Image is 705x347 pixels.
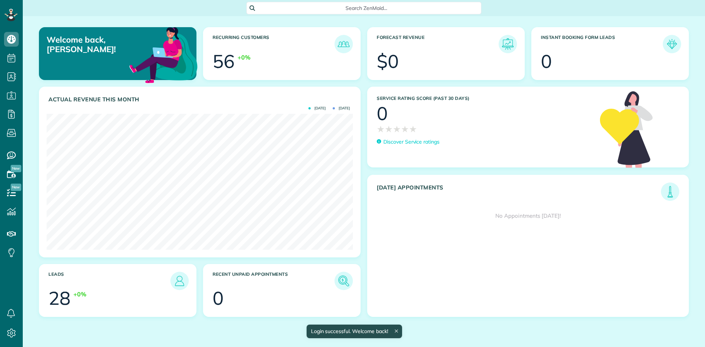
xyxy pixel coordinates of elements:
[73,290,86,299] div: +0%
[213,52,235,71] div: 56
[541,35,663,53] h3: Instant Booking Form Leads
[48,96,353,103] h3: Actual Revenue this month
[377,52,399,71] div: $0
[385,123,393,135] span: ★
[377,96,593,101] h3: Service Rating score (past 30 days)
[128,19,199,90] img: dashboard_welcome-42a62b7d889689a78055ac9021e634bf52bae3f8056760290aed330b23ab8690.png
[172,274,187,288] img: icon_leads-1bed01f49abd5b7fead27621c3d59655bb73ed531f8eeb49469d10e621d6b896.png
[500,37,515,51] img: icon_forecast_revenue-8c13a41c7ed35a8dcfafea3cbb826a0462acb37728057bba2d056411b612bbbe.png
[663,184,677,199] img: icon_todays_appointments-901f7ab196bb0bea1936b74009e4eb5ffbc2d2711fa7634e0d609ed5ef32b18b.png
[11,184,21,191] span: New
[336,274,351,288] img: icon_unpaid_appointments-47b8ce3997adf2238b356f14209ab4cced10bd1f174958f3ca8f1d0dd7fffeee.png
[308,106,326,110] span: [DATE]
[213,35,335,53] h3: Recurring Customers
[377,184,661,201] h3: [DATE] Appointments
[665,37,679,51] img: icon_form_leads-04211a6a04a5b2264e4ee56bc0799ec3eb69b7e499cbb523a139df1d13a81ae0.png
[368,201,688,231] div: No Appointments [DATE]!
[409,123,417,135] span: ★
[377,138,440,146] a: Discover Service ratings
[393,123,401,135] span: ★
[336,37,351,51] img: icon_recurring_customers-cf858462ba22bcd05b5a5880d41d6543d210077de5bb9ebc9590e49fd87d84ed.png
[213,289,224,307] div: 0
[333,106,350,110] span: [DATE]
[48,289,70,307] div: 28
[377,104,388,123] div: 0
[383,138,440,146] p: Discover Service ratings
[377,123,385,135] span: ★
[401,123,409,135] span: ★
[377,35,499,53] h3: Forecast Revenue
[238,53,250,62] div: +0%
[213,272,335,290] h3: Recent unpaid appointments
[11,165,21,172] span: New
[47,35,146,54] p: Welcome back, [PERSON_NAME]!
[306,325,402,338] div: Login successful. Welcome back!
[541,52,552,71] div: 0
[48,272,170,290] h3: Leads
